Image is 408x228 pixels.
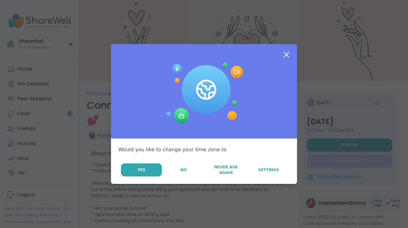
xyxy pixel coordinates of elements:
[121,163,162,176] button: Yes
[248,163,290,176] a: Settings
[137,167,145,173] span: Yes
[118,146,290,153] div: Would you like to change your time zone to
[162,163,204,176] button: No
[258,167,279,173] span: Settings
[165,63,243,124] img: Session Experience
[208,164,244,176] span: Never Ask Again
[205,163,247,176] button: Never Ask Again
[180,167,187,173] span: No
